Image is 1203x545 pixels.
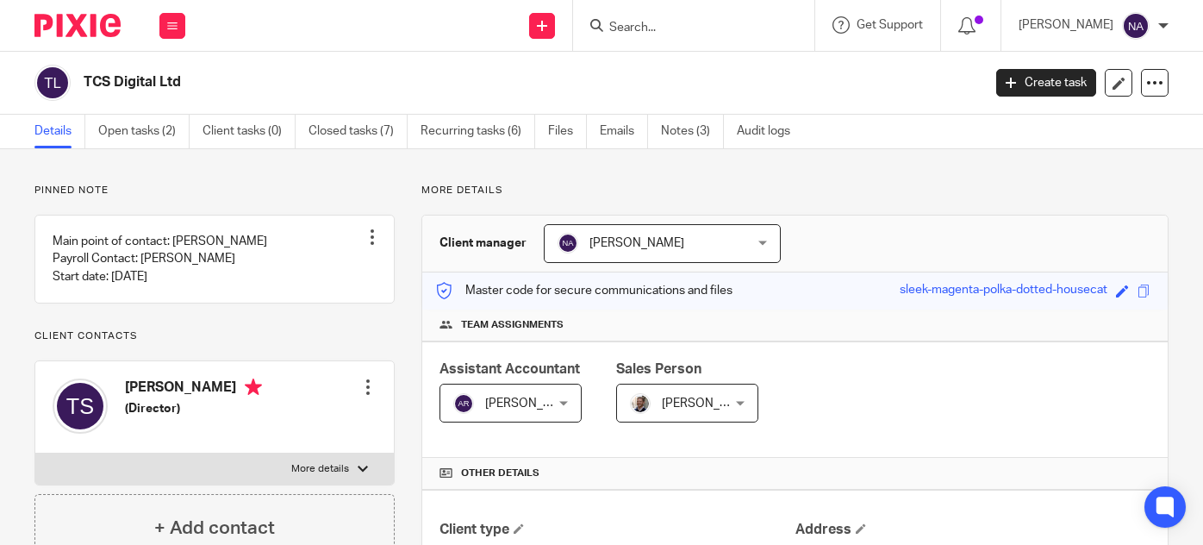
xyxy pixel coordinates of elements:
[630,393,651,414] img: Matt%20Circle.png
[245,379,262,396] i: Primary
[737,115,803,148] a: Audit logs
[1019,16,1113,34] p: [PERSON_NAME]
[34,184,395,197] p: Pinned note
[589,237,684,249] span: [PERSON_NAME]
[203,115,296,148] a: Client tasks (0)
[439,235,527,252] h3: Client manager
[98,115,190,148] a: Open tasks (2)
[795,521,1150,539] h4: Address
[548,115,587,148] a: Files
[857,19,923,31] span: Get Support
[34,329,395,343] p: Client contacts
[125,379,262,400] h4: [PERSON_NAME]
[439,521,795,539] h4: Client type
[291,462,349,476] p: More details
[453,393,474,414] img: svg%3E
[616,362,701,376] span: Sales Person
[34,115,85,148] a: Details
[34,65,71,101] img: svg%3E
[485,398,580,410] span: [PERSON_NAME]
[125,400,262,417] h5: (Director)
[154,515,275,542] h4: + Add contact
[435,282,732,299] p: Master code for secure communications and files
[421,115,535,148] a: Recurring tasks (6)
[461,318,564,332] span: Team assignments
[996,69,1096,97] a: Create task
[900,281,1107,301] div: sleek-magenta-polka-dotted-housecat
[461,467,539,480] span: Other details
[439,362,580,376] span: Assistant Accountant
[421,184,1169,197] p: More details
[84,73,793,91] h2: TCS Digital Ltd
[558,233,578,254] img: svg%3E
[309,115,408,148] a: Closed tasks (7)
[600,115,648,148] a: Emails
[1122,12,1150,40] img: svg%3E
[608,21,763,36] input: Search
[34,14,121,37] img: Pixie
[662,398,757,410] span: [PERSON_NAME]
[661,115,724,148] a: Notes (3)
[53,379,108,434] img: svg%3E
